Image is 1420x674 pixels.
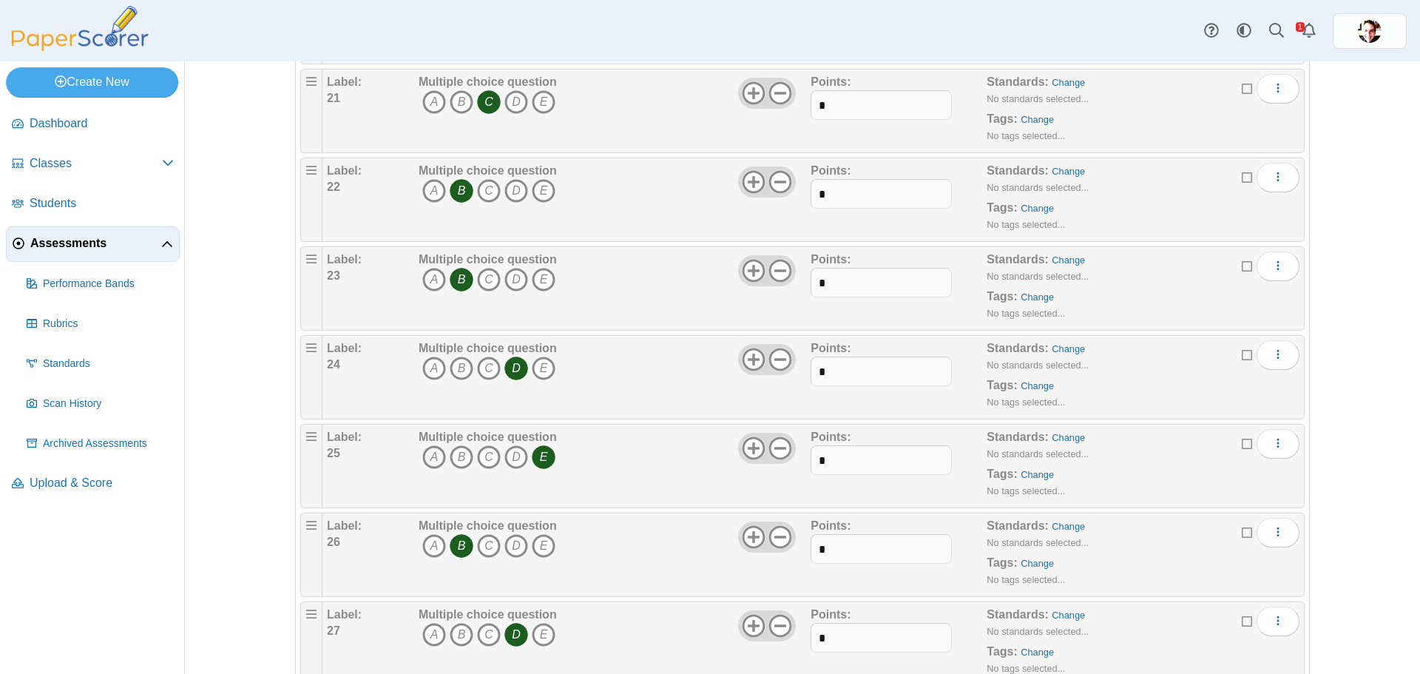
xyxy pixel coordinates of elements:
i: A [422,534,446,558]
i: D [504,445,528,469]
i: C [477,357,501,380]
b: Standards: [987,608,1049,621]
div: Drag handle [300,158,322,242]
a: Rubrics [21,306,180,342]
button: More options [1257,163,1299,192]
b: Multiple choice question [419,164,557,177]
b: Label: [327,519,362,532]
b: Standards: [987,75,1049,88]
a: Dashboard [6,107,180,142]
a: Change [1052,255,1085,266]
small: No standards selected... [987,626,1089,637]
a: Assessments [6,226,180,262]
small: No standards selected... [987,182,1089,193]
a: Alerts [1293,15,1325,47]
i: E [532,90,555,114]
i: B [450,534,473,558]
span: Standards [43,357,174,371]
small: No tags selected... [987,574,1065,585]
b: 26 [327,536,340,548]
span: Assessments [30,235,161,252]
b: Points: [811,253,851,266]
a: Change [1052,610,1085,621]
i: B [450,357,473,380]
a: Upload & Score [6,466,180,502]
b: Standards: [987,342,1049,354]
small: No standards selected... [987,93,1089,104]
b: Points: [811,519,851,532]
b: 24 [327,358,340,371]
b: 27 [327,624,340,637]
i: D [504,623,528,647]
i: C [477,268,501,291]
small: No tags selected... [987,485,1065,496]
b: Tags: [987,468,1017,480]
i: A [422,268,446,291]
i: A [422,445,446,469]
i: C [477,179,501,203]
i: B [450,90,473,114]
i: E [532,268,555,291]
b: Points: [811,164,851,177]
button: More options [1257,340,1299,370]
b: Tags: [987,201,1017,214]
a: Change [1052,166,1085,177]
span: Archived Assessments [43,437,174,451]
span: Rubrics [43,317,174,331]
button: More options [1257,518,1299,547]
a: Change [1021,647,1054,658]
b: Standards: [987,164,1049,177]
a: Change [1021,114,1054,125]
i: C [477,445,501,469]
i: D [504,90,528,114]
b: Multiple choice question [419,608,557,621]
i: E [532,357,555,380]
span: Students [30,195,174,212]
b: Tags: [987,645,1017,658]
small: No tags selected... [987,130,1065,141]
b: Multiple choice question [419,253,557,266]
button: More options [1257,252,1299,281]
b: 21 [327,92,340,104]
i: E [532,623,555,647]
b: Tags: [987,556,1017,569]
b: Points: [811,431,851,443]
b: Label: [327,431,362,443]
i: E [532,534,555,558]
span: Peter Erbland [1358,19,1382,43]
a: Create New [6,67,178,97]
i: D [504,357,528,380]
i: E [532,445,555,469]
b: Label: [327,75,362,88]
b: Points: [811,608,851,621]
a: Change [1021,558,1054,569]
i: C [477,90,501,114]
b: Multiple choice question [419,342,557,354]
i: E [532,179,555,203]
a: Classes [6,146,180,182]
small: No standards selected... [987,537,1089,548]
a: Change [1021,203,1054,214]
i: A [422,623,446,647]
small: No standards selected... [987,360,1089,371]
a: Archived Assessments [21,426,180,462]
i: B [450,623,473,647]
b: Standards: [987,431,1049,443]
span: Performance Bands [43,277,174,291]
small: No tags selected... [987,219,1065,230]
b: Points: [811,342,851,354]
a: Change [1052,77,1085,88]
span: Upload & Score [30,475,174,491]
small: No tags selected... [987,308,1065,319]
b: 23 [327,269,340,282]
i: A [422,179,446,203]
i: B [450,268,473,291]
b: Label: [327,608,362,621]
i: A [422,90,446,114]
b: Label: [327,253,362,266]
b: 25 [327,447,340,459]
i: B [450,445,473,469]
b: Multiple choice question [419,75,557,88]
small: No tags selected... [987,397,1065,408]
i: D [504,179,528,203]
